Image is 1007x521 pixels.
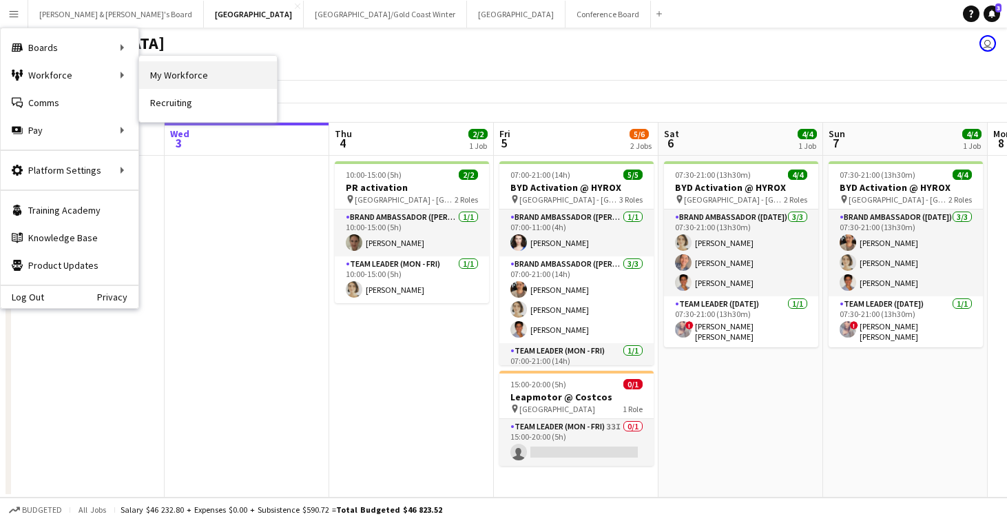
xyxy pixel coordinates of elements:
span: Wed [170,127,189,140]
span: ! [850,321,858,329]
span: 2 Roles [948,194,972,205]
span: 4 [333,135,352,151]
app-card-role: Brand Ambassador ([PERSON_NAME])1/110:00-15:00 (5h)[PERSON_NAME] [335,210,489,256]
span: 07:30-21:00 (13h30m) [675,170,751,180]
a: Log Out [1,292,44,303]
span: Thu [335,127,352,140]
div: 2 Jobs [630,141,652,151]
a: Training Academy [1,196,138,224]
div: Salary $46 232.80 + Expenses $0.00 + Subsistence $590.72 = [121,504,442,515]
span: 07:00-21:00 (14h) [510,170,570,180]
span: 4/4 [788,170,807,180]
h3: BYD Activation @ HYROX [829,181,983,194]
h3: BYD Activation @ HYROX [664,181,818,194]
app-card-role: Team Leader (Mon - Fri)33I0/115:00-20:00 (5h) [499,419,654,466]
a: Privacy [97,292,138,303]
app-card-role: Brand Ambassador ([PERSON_NAME])1/107:00-11:00 (4h)[PERSON_NAME] [499,210,654,256]
span: Sun [829,127,845,140]
span: [GEOGRAPHIC_DATA] - [GEOGRAPHIC_DATA] [849,194,948,205]
span: 2/2 [459,170,478,180]
a: Knowledge Base [1,224,138,252]
span: 4/4 [953,170,972,180]
app-card-role: Brand Ambassador ([PERSON_NAME])3/307:00-21:00 (14h)[PERSON_NAME][PERSON_NAME][PERSON_NAME] [499,256,654,343]
span: Sat [664,127,679,140]
span: 15:00-20:00 (5h) [510,379,566,389]
app-card-role: Team Leader (Mon - Fri)1/110:00-15:00 (5h)[PERSON_NAME] [335,256,489,303]
app-job-card: 07:30-21:00 (13h30m)4/4BYD Activation @ HYROX [GEOGRAPHIC_DATA] - [GEOGRAPHIC_DATA]2 RolesBrand A... [829,161,983,347]
div: Workforce [1,61,138,89]
span: [GEOGRAPHIC_DATA] [519,404,595,414]
button: [GEOGRAPHIC_DATA] [204,1,304,28]
span: 3 [168,135,189,151]
span: 07:30-21:00 (13h30m) [840,170,915,180]
span: 6 [662,135,679,151]
span: 7 [827,135,845,151]
span: Budgeted [22,505,62,515]
div: 1 Job [798,141,816,151]
span: 2 Roles [784,194,807,205]
h3: Leapmotor @ Costcos [499,391,654,403]
span: Total Budgeted $46 823.52 [336,504,442,515]
span: 5/5 [623,170,643,180]
span: All jobs [76,504,109,515]
span: 4/4 [962,129,982,139]
div: Boards [1,34,138,61]
a: 3 [984,6,1000,22]
span: 3 [995,3,1001,12]
app-job-card: 10:00-15:00 (5h)2/2PR activation [GEOGRAPHIC_DATA] - [GEOGRAPHIC_DATA]2 RolesBrand Ambassador ([P... [335,161,489,303]
span: Fri [499,127,510,140]
span: 2 Roles [455,194,478,205]
a: Comms [1,89,138,116]
button: Conference Board [565,1,651,28]
app-card-role: Brand Ambassador ([DATE])3/307:30-21:00 (13h30m)[PERSON_NAME][PERSON_NAME][PERSON_NAME] [829,210,983,296]
app-job-card: 07:30-21:00 (13h30m)4/4BYD Activation @ HYROX [GEOGRAPHIC_DATA] - [GEOGRAPHIC_DATA]2 RolesBrand A... [664,161,818,347]
span: [GEOGRAPHIC_DATA] - [GEOGRAPHIC_DATA] [355,194,455,205]
span: 1 Role [623,404,643,414]
a: Recruiting [139,89,277,116]
div: 1 Job [963,141,981,151]
h3: PR activation [335,181,489,194]
button: [GEOGRAPHIC_DATA]/Gold Coast Winter [304,1,467,28]
span: 10:00-15:00 (5h) [346,170,402,180]
span: 4/4 [798,129,817,139]
app-user-avatar: James Millard [979,35,996,52]
span: [GEOGRAPHIC_DATA] - [GEOGRAPHIC_DATA] [684,194,784,205]
a: Product Updates [1,252,138,279]
app-card-role: Team Leader ([DATE])1/107:30-21:00 (13h30m)![PERSON_NAME] [PERSON_NAME] [829,296,983,347]
div: 1 Job [469,141,487,151]
span: 2/2 [468,129,488,139]
div: Pay [1,116,138,144]
span: 5/6 [630,129,649,139]
button: Budgeted [7,502,64,518]
app-card-role: Team Leader ([DATE])1/107:30-21:00 (13h30m)![PERSON_NAME] [PERSON_NAME] [664,296,818,347]
button: [GEOGRAPHIC_DATA] [467,1,565,28]
app-card-role: Team Leader (Mon - Fri)1/107:00-21:00 (14h) [499,343,654,394]
h3: BYD Activation @ HYROX [499,181,654,194]
app-job-card: 15:00-20:00 (5h)0/1Leapmotor @ Costcos [GEOGRAPHIC_DATA]1 RoleTeam Leader (Mon - Fri)33I0/115:00-... [499,371,654,466]
app-job-card: 07:00-21:00 (14h)5/5BYD Activation @ HYROX [GEOGRAPHIC_DATA] - [GEOGRAPHIC_DATA]3 RolesBrand Amba... [499,161,654,365]
span: 3 Roles [619,194,643,205]
span: 5 [497,135,510,151]
span: ! [685,321,694,329]
span: 0/1 [623,379,643,389]
a: My Workforce [139,61,277,89]
button: [PERSON_NAME] & [PERSON_NAME]'s Board [28,1,204,28]
app-card-role: Brand Ambassador ([DATE])3/307:30-21:00 (13h30m)[PERSON_NAME][PERSON_NAME][PERSON_NAME] [664,210,818,296]
span: [GEOGRAPHIC_DATA] - [GEOGRAPHIC_DATA] [519,194,619,205]
div: Platform Settings [1,156,138,184]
